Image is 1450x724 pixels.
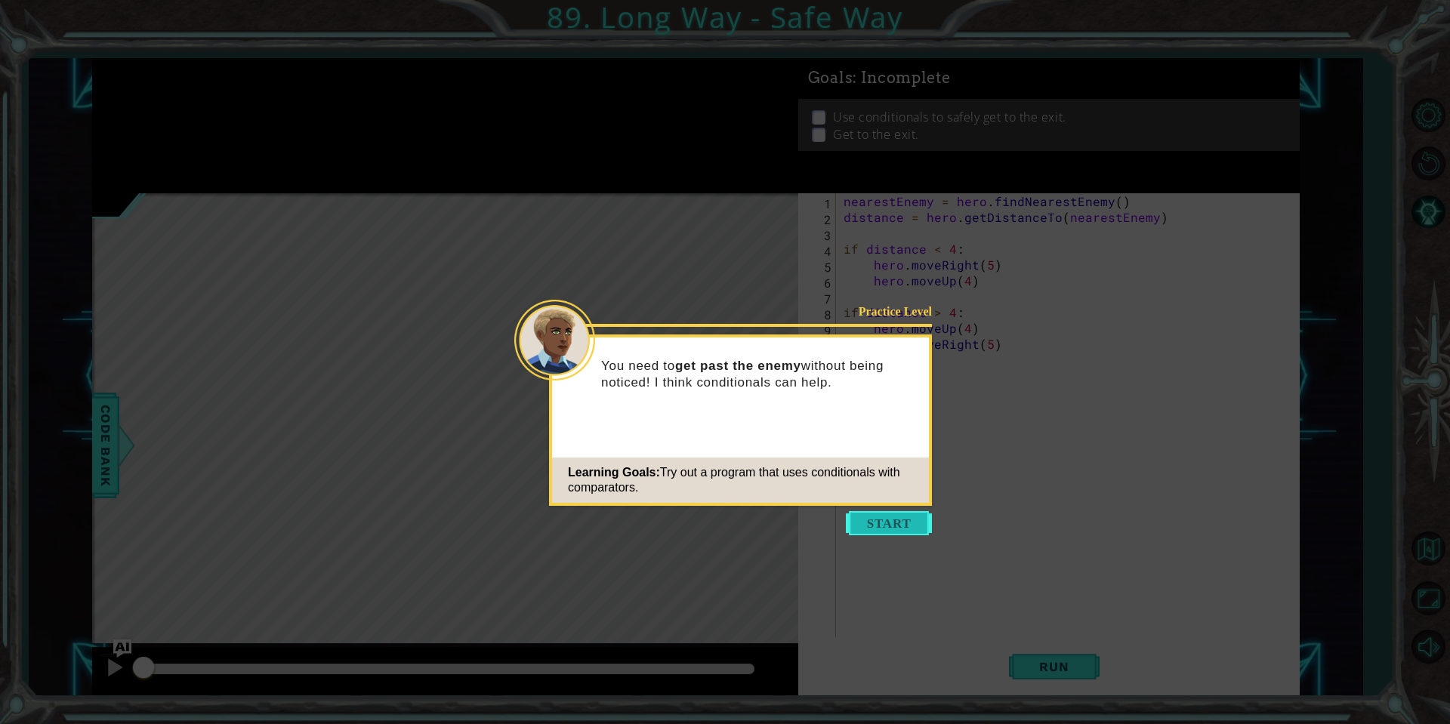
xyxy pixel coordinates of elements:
[846,511,932,535] button: Start
[675,359,801,373] strong: get past the enemy
[568,466,660,479] span: Learning Goals:
[601,358,918,391] p: You need to without being noticed! I think conditionals can help.
[568,466,900,494] span: Try out a program that uses conditionals with comparators.
[836,303,932,319] div: Practice Level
